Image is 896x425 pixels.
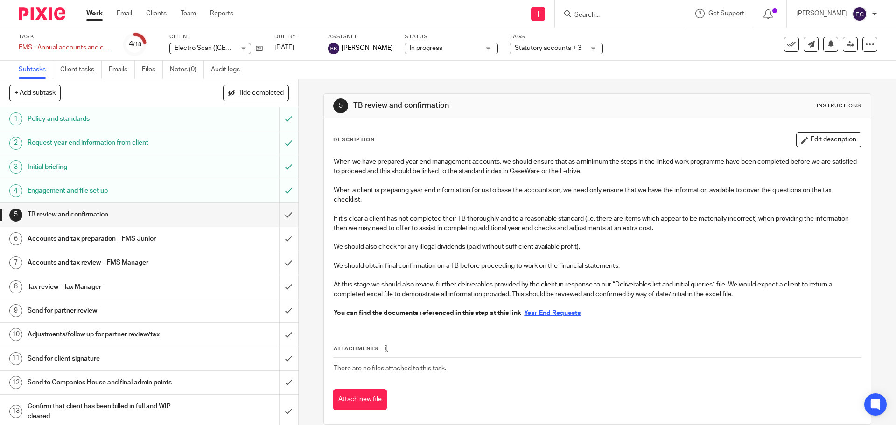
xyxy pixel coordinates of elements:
h1: TB review and confirmation [353,101,617,111]
strong: You can find the documents referenced in this step at this link - [334,310,524,316]
span: [PERSON_NAME] [342,43,393,53]
label: Due by [274,33,316,41]
h1: Tax review - Tax Manager [28,280,189,294]
button: + Add subtask [9,85,61,101]
p: If it’s clear a client has not completed their TB thoroughly and to a reasonable standard (i.e. t... [334,214,861,233]
h1: Request year end information from client [28,136,189,150]
img: svg%3E [852,7,867,21]
div: 11 [9,352,22,365]
input: Search [574,11,658,20]
div: 13 [9,405,22,418]
h1: Accounts and tax preparation – FMS Junior [28,232,189,246]
div: 1 [9,112,22,125]
img: svg%3E [328,43,339,54]
h1: Policy and standards [28,112,189,126]
h1: Send for client signature [28,352,189,366]
a: Email [117,9,132,18]
div: 5 [333,98,348,113]
span: Hide completed [237,90,284,97]
h1: TB review and confirmation [28,208,189,222]
div: 5 [9,209,22,222]
div: 12 [9,376,22,389]
span: Attachments [334,346,378,351]
div: FMS - Annual accounts and corporation tax - December 2024 [19,43,112,52]
div: Instructions [817,102,861,110]
a: Year End Requests [524,310,581,316]
img: Pixie [19,7,65,20]
span: There are no files attached to this task. [334,365,446,372]
p: At this stage we should also review further deliverables provided by the client in response to ou... [334,280,861,299]
h1: Engagement and file set up [28,184,189,198]
label: Status [405,33,498,41]
div: FMS - Annual accounts and corporation tax - [DATE] [19,43,112,52]
h1: Confirm that client has been billed in full and WIP cleared [28,399,189,423]
p: We should obtain final confirmation on a TB before proceeding to work on the financial statements. [334,261,861,271]
button: Attach new file [333,389,387,410]
span: In progress [410,45,442,51]
div: 9 [9,304,22,317]
label: Client [169,33,263,41]
a: Notes (0) [170,61,204,79]
span: Get Support [708,10,744,17]
a: Files [142,61,163,79]
div: 3 [9,160,22,174]
a: Audit logs [211,61,247,79]
div: 2 [9,137,22,150]
a: Work [86,9,103,18]
a: Clients [146,9,167,18]
label: Assignee [328,33,393,41]
div: 6 [9,232,22,245]
label: Task [19,33,112,41]
button: Hide completed [223,85,289,101]
p: When we have prepared year end management accounts, we should ensure that as a minimum the steps ... [334,157,861,176]
h1: Send for partner review [28,304,189,318]
div: 8 [9,280,22,293]
p: Description [333,136,375,144]
a: Reports [210,9,233,18]
a: Subtasks [19,61,53,79]
a: Emails [109,61,135,79]
p: We should also check for any illegal dividends (paid without sufficient available profit). [334,242,861,251]
p: [PERSON_NAME] [796,9,847,18]
h1: Initial briefing [28,160,189,174]
p: When a client is preparing year end information for us to base the accounts on, we need only ensu... [334,186,861,205]
div: 4 [129,39,141,49]
div: 10 [9,328,22,341]
div: 7 [9,256,22,269]
span: Electro Scan ([GEOGRAPHIC_DATA]) Limited [175,45,305,51]
div: 4 [9,184,22,197]
span: Statutory accounts + 3 [515,45,581,51]
label: Tags [510,33,603,41]
a: Client tasks [60,61,102,79]
span: [DATE] [274,44,294,51]
h1: Adjustments/follow up for partner review/tax [28,327,189,341]
h1: Send to Companies House and final admin points [28,376,189,390]
h1: Accounts and tax review – FMS Manager [28,256,189,270]
button: Edit description [796,132,861,147]
a: Team [181,9,196,18]
small: /18 [133,42,141,47]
